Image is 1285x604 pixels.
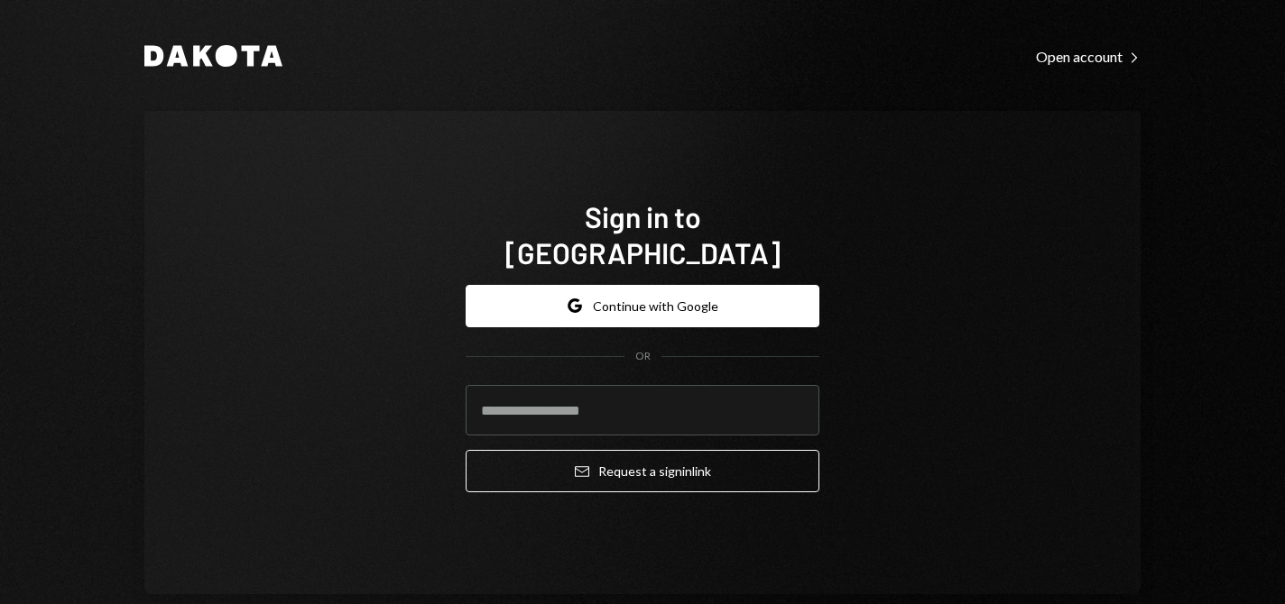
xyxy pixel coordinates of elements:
[1036,48,1141,66] div: Open account
[635,349,651,364] div: OR
[1036,46,1141,66] a: Open account
[466,450,819,492] button: Request a signinlink
[466,285,819,327] button: Continue with Google
[466,198,819,270] h1: Sign in to [GEOGRAPHIC_DATA]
